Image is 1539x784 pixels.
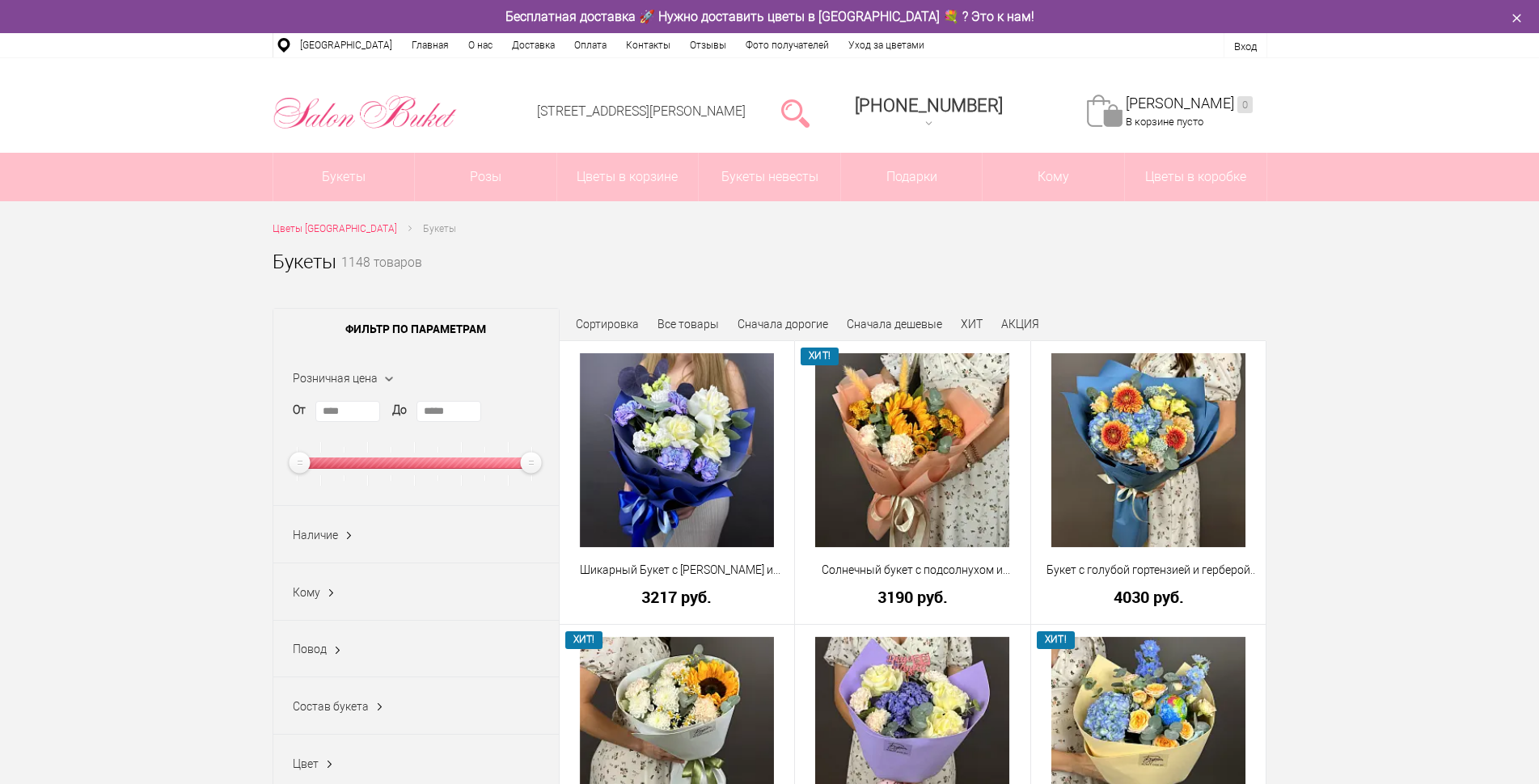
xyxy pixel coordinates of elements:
img: Цветы Нижний Новгород [273,91,458,133]
a: Уход за цветами [839,33,934,57]
a: Солнечный букет с подсолнухом и диантусами [805,562,1020,579]
a: [STREET_ADDRESS][PERSON_NAME] [537,103,746,119]
label: До [392,402,407,419]
a: Сначала дешевые [847,318,942,331]
span: ХИТ! [801,348,839,365]
span: Букеты [423,223,456,234]
a: Сначала дорогие [738,318,828,331]
a: Шикарный Букет с [PERSON_NAME] и [PERSON_NAME] [570,562,784,579]
span: ХИТ! [1037,631,1075,648]
span: В корзине пусто [1126,116,1203,128]
div: Бесплатная доставка 🚀 Нужно доставить цветы в [GEOGRAPHIC_DATA] 💐 ? Это к нам! [260,8,1279,25]
span: ХИТ! [565,631,603,648]
a: Букеты невесты [699,153,840,201]
span: Сортировка [576,318,639,331]
a: Цветы [GEOGRAPHIC_DATA] [273,221,397,238]
img: Шикарный Букет с Розами и Синими Диантусами [580,353,774,547]
small: 1148 товаров [341,257,422,296]
a: Цветы в коробке [1125,153,1266,201]
span: Цветы [GEOGRAPHIC_DATA] [273,223,397,234]
span: Цвет [293,757,319,770]
a: Отзывы [680,33,736,57]
a: Вход [1234,40,1257,53]
a: 3217 руб. [570,588,784,605]
span: [PHONE_NUMBER] [855,95,1003,116]
span: Розничная цена [293,372,378,385]
a: Подарки [841,153,983,201]
img: Солнечный букет с подсолнухом и диантусами [815,353,1009,547]
span: Кому [293,586,320,599]
span: Наличие [293,529,338,542]
h1: Букеты [273,247,336,276]
ins: 0 [1237,96,1253,113]
img: Букет с голубой гортензией и герберой мини [1051,353,1245,547]
a: 4030 руб. [1042,588,1256,605]
span: Кому [983,153,1124,201]
span: Повод [293,643,327,655]
a: [PERSON_NAME] [1126,95,1253,113]
a: Все товары [657,318,719,331]
a: 3190 руб. [805,588,1020,605]
a: Букеты [273,153,415,201]
a: Цветы в корзине [557,153,699,201]
a: АКЦИЯ [1001,318,1039,331]
a: ХИТ [961,318,983,331]
a: [PHONE_NUMBER] [845,90,1013,136]
a: [GEOGRAPHIC_DATA] [290,33,402,57]
a: Букет с голубой гортензией и герберой мини [1042,562,1256,579]
span: Фильтр по параметрам [273,309,559,349]
a: Оплата [564,33,616,57]
a: Доставка [502,33,564,57]
span: Состав букета [293,700,369,713]
a: Фото получателей [736,33,839,57]
a: Главная [402,33,459,57]
a: Контакты [616,33,680,57]
a: О нас [459,33,502,57]
label: От [293,402,306,419]
a: Розы [415,153,556,201]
